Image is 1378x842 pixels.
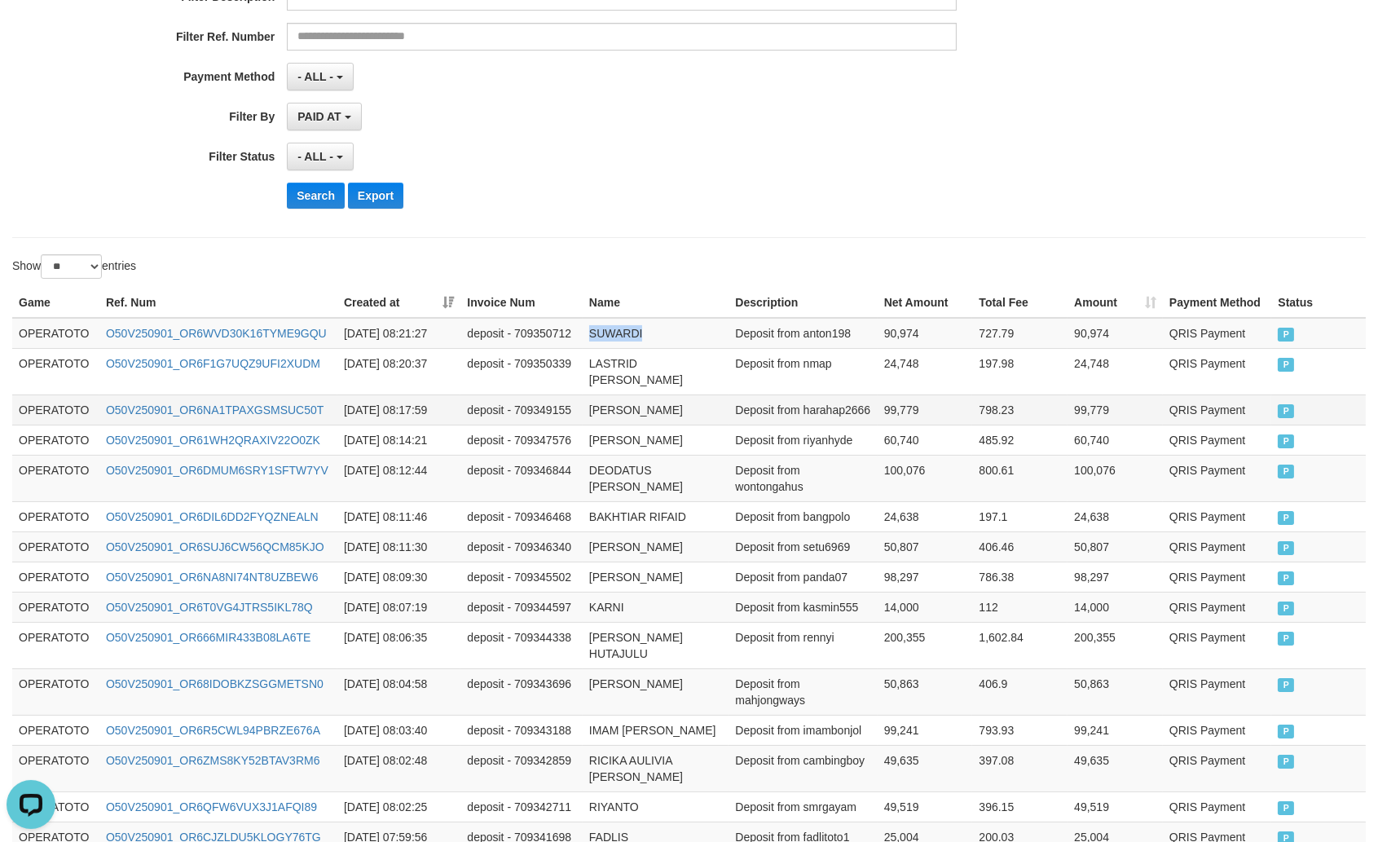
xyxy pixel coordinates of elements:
[106,357,320,370] a: O50V250901_OR6F1G7UQZ9UFI2XUDM
[1278,328,1294,342] span: PAID
[337,288,460,318] th: Created at: activate to sort column ascending
[1163,622,1271,668] td: QRIS Payment
[878,318,973,349] td: 90,974
[972,592,1068,622] td: 112
[1068,592,1163,622] td: 14,000
[1278,404,1294,418] span: PAID
[337,395,460,425] td: [DATE] 08:17:59
[12,622,99,668] td: OPERATOTO
[12,668,99,715] td: OPERATOTO
[337,425,460,455] td: [DATE] 08:14:21
[297,150,333,163] span: - ALL -
[729,318,877,349] td: Deposit from anton198
[1278,632,1294,646] span: PAID
[99,288,337,318] th: Ref. Num
[1278,358,1294,372] span: PAID
[1278,541,1294,555] span: PAID
[460,745,582,791] td: deposit - 709342859
[972,622,1068,668] td: 1,602.84
[460,348,582,395] td: deposit - 709350339
[12,288,99,318] th: Game
[878,455,973,501] td: 100,076
[337,791,460,822] td: [DATE] 08:02:25
[972,455,1068,501] td: 800.61
[1163,501,1271,531] td: QRIS Payment
[287,183,345,209] button: Search
[337,592,460,622] td: [DATE] 08:07:19
[460,455,582,501] td: deposit - 709346844
[1068,425,1163,455] td: 60,740
[106,540,324,553] a: O50V250901_OR6SUJ6CW56QCM85KJO
[1163,395,1271,425] td: QRIS Payment
[972,501,1068,531] td: 197.1
[729,592,877,622] td: Deposit from kasmin555
[878,562,973,592] td: 98,297
[583,791,729,822] td: RIYANTO
[729,531,877,562] td: Deposit from setu6969
[337,745,460,791] td: [DATE] 08:02:48
[106,434,320,447] a: O50V250901_OR61WH2QRAXIV22O0ZK
[348,183,403,209] button: Export
[1163,562,1271,592] td: QRIS Payment
[106,677,324,690] a: O50V250901_OR68IDOBKZSGGMETSN0
[1163,531,1271,562] td: QRIS Payment
[41,254,102,279] select: Showentries
[972,562,1068,592] td: 786.38
[337,318,460,349] td: [DATE] 08:21:27
[878,622,973,668] td: 200,355
[878,395,973,425] td: 99,779
[972,318,1068,349] td: 727.79
[878,501,973,531] td: 24,638
[460,592,582,622] td: deposit - 709344597
[460,288,582,318] th: Invoice Num
[460,791,582,822] td: deposit - 709342711
[1271,288,1366,318] th: Status
[1068,501,1163,531] td: 24,638
[1068,562,1163,592] td: 98,297
[878,592,973,622] td: 14,000
[729,791,877,822] td: Deposit from smrgayam
[729,288,877,318] th: Description
[337,455,460,501] td: [DATE] 08:12:44
[12,348,99,395] td: OPERATOTO
[12,455,99,501] td: OPERATOTO
[729,455,877,501] td: Deposit from wontongahus
[1163,348,1271,395] td: QRIS Payment
[106,601,313,614] a: O50V250901_OR6T0VG4JTRS5IKL78Q
[460,562,582,592] td: deposit - 709345502
[460,531,582,562] td: deposit - 709346340
[106,571,319,584] a: O50V250901_OR6NA8NI74NT8UZBEW6
[583,395,729,425] td: [PERSON_NAME]
[287,143,353,170] button: - ALL -
[12,501,99,531] td: OPERATOTO
[972,715,1068,745] td: 793.93
[460,395,582,425] td: deposit - 709349155
[878,348,973,395] td: 24,748
[972,288,1068,318] th: Total Fee
[106,631,310,644] a: O50V250901_OR666MIR433B08LA6TE
[1068,622,1163,668] td: 200,355
[1163,288,1271,318] th: Payment Method
[972,791,1068,822] td: 396.15
[878,425,973,455] td: 60,740
[583,622,729,668] td: [PERSON_NAME] HUTAJULU
[972,425,1068,455] td: 485.92
[1163,592,1271,622] td: QRIS Payment
[1163,745,1271,791] td: QRIS Payment
[12,254,136,279] label: Show entries
[583,425,729,455] td: [PERSON_NAME]
[729,668,877,715] td: Deposit from mahjongways
[972,531,1068,562] td: 406.46
[972,395,1068,425] td: 798.23
[1163,668,1271,715] td: QRIS Payment
[12,531,99,562] td: OPERATOTO
[460,715,582,745] td: deposit - 709343188
[1278,571,1294,585] span: PAID
[1163,455,1271,501] td: QRIS Payment
[297,110,341,123] span: PAID AT
[583,715,729,745] td: IMAM [PERSON_NAME]
[1068,455,1163,501] td: 100,076
[1163,791,1271,822] td: QRIS Payment
[729,745,877,791] td: Deposit from cambingboy
[583,562,729,592] td: [PERSON_NAME]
